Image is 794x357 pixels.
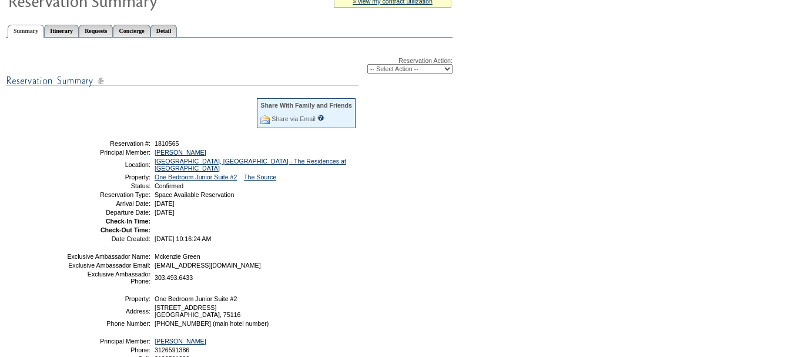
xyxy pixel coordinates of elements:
span: Space Available Reservation [155,191,234,198]
td: Arrival Date: [66,200,150,207]
td: Exclusive Ambassador Name: [66,253,150,260]
div: Share With Family and Friends [260,102,352,109]
span: One Bedroom Junior Suite #2 [155,295,237,302]
strong: Check-Out Time: [100,226,150,233]
td: Address: [66,304,150,318]
a: Itinerary [44,25,79,37]
span: [DATE] [155,200,175,207]
td: Status: [66,182,150,189]
span: Confirmed [155,182,183,189]
td: Principal Member: [66,338,150,345]
td: Phone Number: [66,320,150,327]
td: Principal Member: [66,149,150,156]
span: [DATE] [155,209,175,216]
td: Date Created: [66,235,150,242]
a: Summary [8,25,44,38]
a: Detail [150,25,177,37]
td: Departure Date: [66,209,150,216]
span: Mckenzie Green [155,253,200,260]
td: Exclusive Ambassador Email: [66,262,150,269]
td: Reservation Type: [66,191,150,198]
a: Requests [79,25,113,37]
span: 3126591386 [155,346,189,353]
a: [PERSON_NAME] [155,338,206,345]
span: 1810565 [155,140,179,147]
strong: Check-In Time: [106,218,150,225]
span: [DATE] 10:16:24 AM [155,235,211,242]
a: [GEOGRAPHIC_DATA], [GEOGRAPHIC_DATA] - The Residences at [GEOGRAPHIC_DATA] [155,158,346,172]
span: [EMAIL_ADDRESS][DOMAIN_NAME] [155,262,261,269]
div: Reservation Action: [6,57,453,74]
span: [PHONE_NUMBER] (main hotel number) [155,320,269,327]
a: [PERSON_NAME] [155,149,206,156]
img: subTtlResSummary.gif [6,74,359,88]
a: Concierge [113,25,150,37]
td: Location: [66,158,150,172]
a: One Bedroom Junior Suite #2 [155,174,237,181]
td: Reservation #: [66,140,150,147]
a: Share via Email [272,115,316,122]
input: What is this? [317,115,324,121]
span: [STREET_ADDRESS] [GEOGRAPHIC_DATA], 75116 [155,304,240,318]
td: Property: [66,295,150,302]
a: The Source [244,174,276,181]
td: Exclusive Ambassador Phone: [66,271,150,285]
td: Property: [66,174,150,181]
td: Phone: [66,346,150,353]
span: 303.493.6433 [155,274,193,281]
